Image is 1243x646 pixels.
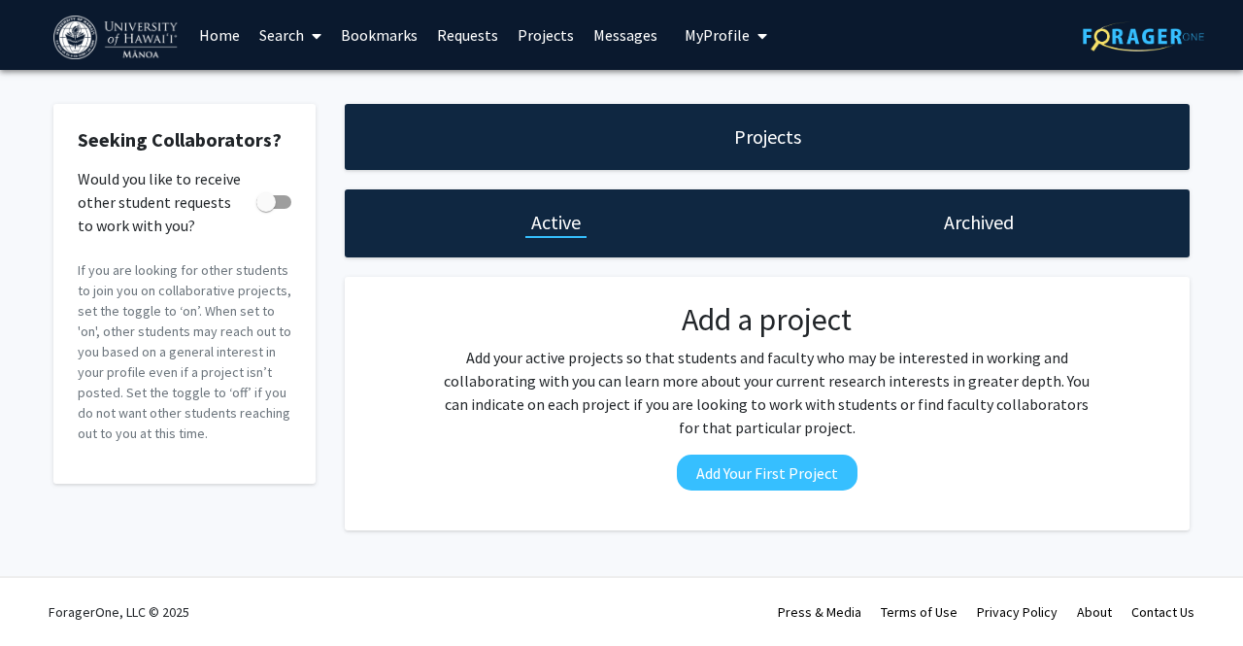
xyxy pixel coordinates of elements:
[15,559,83,631] iframe: Chat
[78,260,291,444] p: If you are looking for other students to join you on collaborative projects, set the toggle to ‘o...
[78,167,249,237] span: Would you like to receive other student requests to work with you?
[189,1,250,69] a: Home
[78,128,291,152] h2: Seeking Collaborators?
[531,209,581,236] h1: Active
[677,455,857,491] button: Add Your First Project
[584,1,667,69] a: Messages
[49,578,189,646] div: ForagerOne, LLC © 2025
[250,1,331,69] a: Search
[881,603,957,621] a: Terms of Use
[977,603,1058,621] a: Privacy Policy
[778,603,861,621] a: Press & Media
[427,1,508,69] a: Requests
[438,301,1096,338] h2: Add a project
[508,1,584,69] a: Projects
[1083,21,1204,51] img: ForagerOne Logo
[331,1,427,69] a: Bookmarks
[53,16,182,59] img: University of Hawaiʻi at Mānoa Logo
[1131,603,1194,621] a: Contact Us
[734,123,801,151] h1: Projects
[1077,603,1112,621] a: About
[685,25,750,45] span: My Profile
[944,209,1014,236] h1: Archived
[438,346,1096,439] p: Add your active projects so that students and faculty who may be interested in working and collab...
